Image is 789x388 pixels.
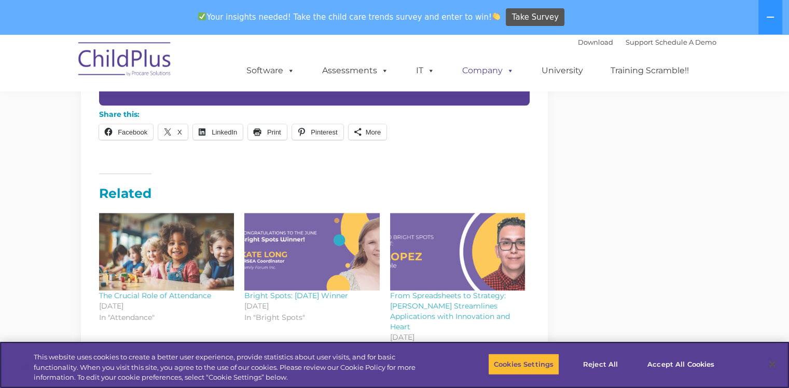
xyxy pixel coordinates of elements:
a: IT [406,60,445,81]
span: Print [267,128,281,136]
a: Bright Spots: June 2024 Winner [244,213,380,290]
a: Print [248,124,286,140]
a: X [158,124,187,140]
a: University [531,60,593,81]
font: | [578,38,716,46]
button: Accept All Cookies [642,353,720,375]
span: Pinterest [311,128,337,136]
em: Related [99,173,151,201]
span: Take Survey [512,8,559,26]
button: Cookies Settings [488,353,559,375]
span: LinkedIn [212,128,237,136]
div: This website uses cookies to create a better user experience, provide statistics about user visit... [34,352,434,383]
a: Software [236,60,305,81]
h3: Share this: [99,111,140,118]
p: In "Bright Spots" [244,311,380,324]
a: The Crucial Role of Attendance [99,213,234,290]
a: More [349,124,387,140]
a: Pinterest [292,124,343,140]
span: More [366,128,381,136]
a: Schedule A Demo [655,38,716,46]
img: 👏 [492,12,500,20]
a: From Spreadsheets to Strategy: Joel Streamlines Applications with Innovation and Heart​ [390,213,525,290]
button: Close [761,353,784,376]
a: Bright Spots: [DATE] Winner [244,291,348,300]
a: The Crucial Role of Attendance [99,291,211,300]
img: ChildPlus by Procare Solutions [73,35,177,87]
time: [DATE] [244,301,380,311]
time: [DATE] [99,301,234,311]
button: Reject All [568,353,633,375]
a: Facebook [99,124,154,140]
a: Take Survey [506,8,564,26]
span: X [177,128,182,136]
span: Facebook [118,128,147,136]
time: [DATE] [390,332,525,342]
a: Assessments [312,60,399,81]
a: Training Scramble!! [600,60,699,81]
a: Download [578,38,613,46]
img: ✅ [198,12,206,20]
p: In "Attendance" [99,311,234,324]
a: LinkedIn [193,124,243,140]
span: Your insights needed! Take the child care trends survey and enter to win! [194,7,505,27]
a: Company [452,60,524,81]
a: From Spreadsheets to Strategy: [PERSON_NAME] Streamlines Applications with Innovation and Heart​ [390,291,510,331]
a: Support [626,38,653,46]
img: ChildPlus - The Crucial Role of Attendance [99,213,234,290]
